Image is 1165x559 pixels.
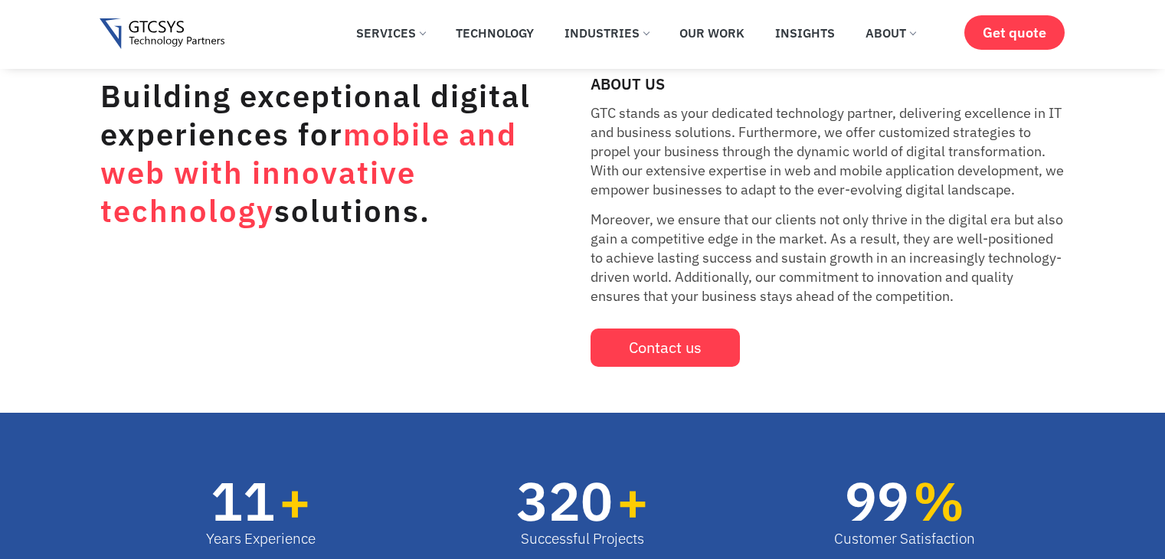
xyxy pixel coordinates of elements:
[591,103,1065,199] p: GTC stands as your dedicated technology partner, delivering excellence in IT and business solutio...
[516,528,649,550] div: Successful Projects
[516,474,613,528] span: 320
[206,528,316,550] div: Years Experience
[100,114,517,230] span: mobile and web with innovative technology
[668,16,756,50] a: Our Work
[764,16,846,50] a: Insights
[629,340,702,355] span: Contact us
[854,16,927,50] a: About
[444,16,545,50] a: Technology
[100,18,224,50] img: Gtcsys logo
[591,329,740,367] a: Contact us
[100,77,537,230] h1: Building exceptional digital experiences for solutions.
[617,474,649,528] span: +
[834,528,975,550] div: Customer Satisfaction
[591,77,1065,92] h2: ABOUT US
[983,25,1046,41] span: Get quote
[345,16,437,50] a: Services
[553,16,660,50] a: Industries
[211,474,275,528] span: 11
[845,474,909,528] span: 99
[279,474,316,528] span: +
[591,210,1065,306] p: Moreover, we ensure that our clients not only thrive in the digital era but also gain a competiti...
[913,474,975,528] span: %
[964,15,1065,50] a: Get quote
